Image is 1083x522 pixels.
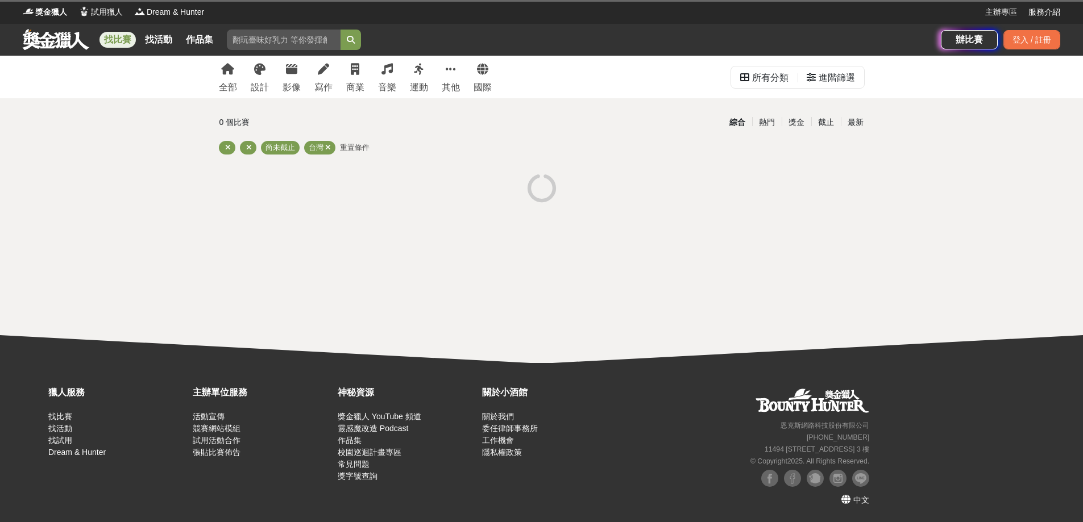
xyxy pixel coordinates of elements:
[140,32,177,48] a: 找活動
[482,412,514,421] a: 關於我們
[752,112,782,132] div: 熱門
[941,30,998,49] a: 辦比賽
[219,112,434,132] div: 0 個比賽
[309,143,323,152] span: 台灣
[193,436,240,445] a: 試用活動合作
[147,6,204,18] span: Dream & Hunter
[338,436,362,445] a: 作品集
[1028,6,1060,18] a: 服務介紹
[761,470,778,487] img: Facebook
[78,6,90,17] img: Logo
[474,56,492,98] a: 國際
[482,424,538,433] a: 委任律師事務所
[48,386,187,399] div: 獵人服務
[474,81,492,94] div: 國際
[283,56,301,98] a: 影像
[410,56,428,98] a: 運動
[314,56,333,98] a: 寫作
[1003,30,1060,49] div: 登入 / 註冊
[784,470,801,487] img: Facebook
[819,66,855,89] div: 進階篩選
[482,436,514,445] a: 工作機會
[265,143,295,152] span: 尚未截止
[338,386,476,399] div: 神秘資源
[23,6,67,18] a: Logo獎金獵人
[378,56,396,98] a: 音樂
[782,112,811,132] div: 獎金
[23,6,34,17] img: Logo
[338,424,408,433] a: 靈感魔改造 Podcast
[346,56,364,98] a: 商業
[829,470,847,487] img: Instagram
[134,6,146,17] img: Logo
[781,421,869,429] small: 恩克斯網路科技股份有限公司
[807,470,824,487] img: Plurk
[985,6,1017,18] a: 主辦專區
[752,66,789,89] div: 所有分類
[340,143,370,152] span: 重置條件
[338,412,421,421] a: 獎金獵人 YouTube 頻道
[219,56,237,98] a: 全部
[48,448,106,457] a: Dream & Hunter
[346,81,364,94] div: 商業
[35,6,67,18] span: 獎金獵人
[807,433,869,441] small: [PHONE_NUMBER]
[193,386,331,399] div: 主辦單位服務
[442,56,460,98] a: 其他
[841,112,870,132] div: 最新
[723,112,752,132] div: 綜合
[181,32,218,48] a: 作品集
[251,56,269,98] a: 設計
[853,495,869,504] span: 中文
[219,81,237,94] div: 全部
[48,436,72,445] a: 找試用
[314,81,333,94] div: 寫作
[338,460,370,469] a: 常見問題
[193,424,240,433] a: 競賽網站模組
[378,81,396,94] div: 音樂
[410,81,428,94] div: 運動
[193,412,225,421] a: 活動宣傳
[134,6,204,18] a: LogoDream & Hunter
[227,30,341,50] input: 翻玩臺味好乳力 等你發揮創意！
[811,112,841,132] div: 截止
[765,445,869,453] small: 11494 [STREET_ADDRESS] 3 樓
[48,424,72,433] a: 找活動
[852,470,869,487] img: LINE
[338,448,401,457] a: 校園巡迴計畫專區
[750,457,869,465] small: © Copyright 2025 . All Rights Reserved.
[78,6,123,18] a: Logo試用獵人
[442,81,460,94] div: 其他
[251,81,269,94] div: 設計
[482,386,621,399] div: 關於小酒館
[338,471,377,481] a: 獎字號查詢
[48,412,72,421] a: 找比賽
[193,448,240,457] a: 張貼比賽佈告
[482,448,522,457] a: 隱私權政策
[283,81,301,94] div: 影像
[91,6,123,18] span: 試用獵人
[99,32,136,48] a: 找比賽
